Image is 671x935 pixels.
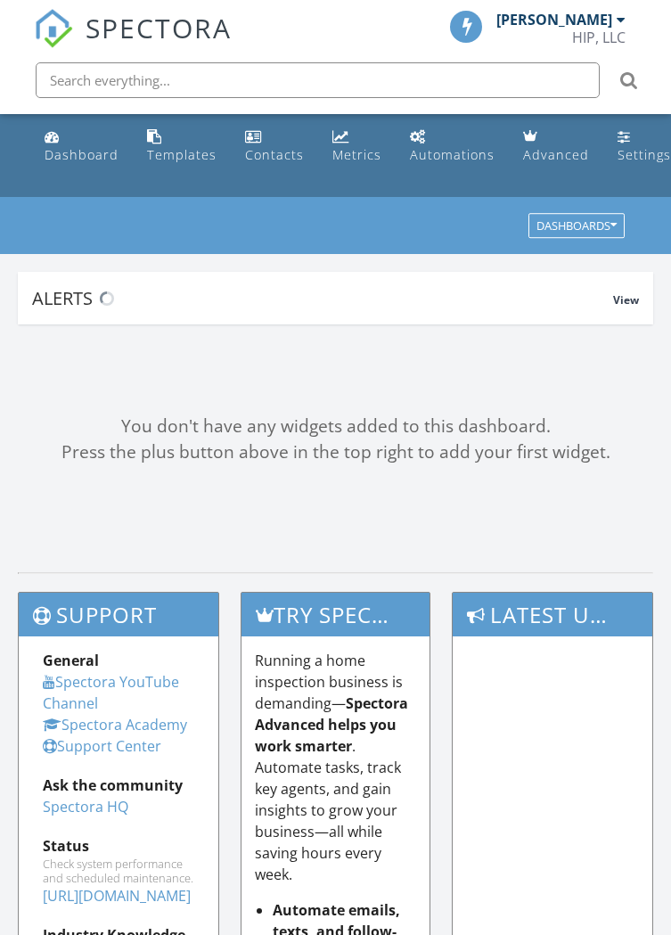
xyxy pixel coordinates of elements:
[332,146,381,163] div: Metrics
[241,593,430,636] h3: Try spectora advanced [DATE]
[238,121,311,172] a: Contacts
[43,736,161,756] a: Support Center
[37,121,126,172] a: Dashboard
[516,121,596,172] a: Advanced
[43,857,194,885] div: Check system performance and scheduled maintenance.
[43,651,99,670] strong: General
[255,650,417,885] p: Running a home inspection business is demanding— . Automate tasks, track key agents, and gain ins...
[43,672,179,713] a: Spectora YouTube Channel
[255,693,408,756] strong: Spectora Advanced helps you work smarter
[43,715,187,734] a: Spectora Academy
[403,121,502,172] a: Automations (Basic)
[496,11,612,29] div: [PERSON_NAME]
[86,9,232,46] span: SPECTORA
[18,439,653,465] div: Press the plus button above in the top right to add your first widget.
[43,797,128,816] a: Spectora HQ
[572,29,626,46] div: HIP, LLC
[140,121,224,172] a: Templates
[613,292,639,308] span: View
[453,593,652,636] h3: Latest Updates
[34,24,232,62] a: SPECTORA
[325,121,389,172] a: Metrics
[45,146,119,163] div: Dashboard
[19,593,218,636] h3: Support
[43,886,191,906] a: [URL][DOMAIN_NAME]
[43,775,194,796] div: Ask the community
[528,214,625,239] button: Dashboards
[36,62,600,98] input: Search everything...
[34,9,73,48] img: The Best Home Inspection Software - Spectora
[43,835,194,857] div: Status
[147,146,217,163] div: Templates
[410,146,495,163] div: Automations
[18,414,653,439] div: You don't have any widgets added to this dashboard.
[523,146,589,163] div: Advanced
[32,286,613,310] div: Alerts
[245,146,304,163] div: Contacts
[536,220,617,233] div: Dashboards
[618,146,671,163] div: Settings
